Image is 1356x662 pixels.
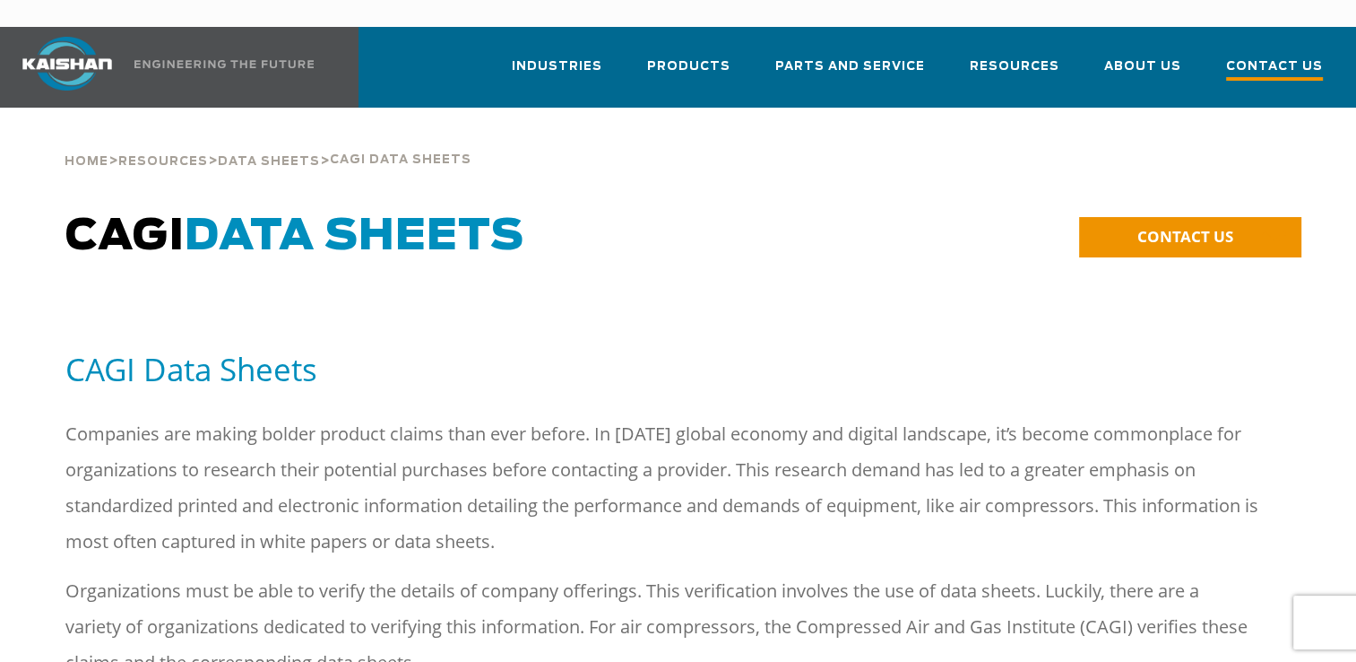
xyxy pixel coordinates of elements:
span: About Us [1104,57,1181,77]
a: Contact Us [1226,43,1323,108]
span: Parts and Service [775,57,925,77]
a: Resources [118,152,208,169]
a: Data Sheets [218,152,320,169]
a: Parts and Service [775,43,925,104]
span: Industries [512,57,602,77]
span: Contact Us [1226,57,1323,81]
span: Cagi Data Sheets [330,154,471,166]
p: Companies are making bolder product claims than ever before. In [DATE] global economy and digital... [65,416,1259,560]
a: About Us [1104,43,1181,104]
span: Products [647,57,730,77]
span: Resources [970,57,1059,77]
span: Data Sheets [218,156,320,168]
a: Home [65,152,108,169]
span: Resources [118,156,208,168]
a: Industries [512,43,602,104]
a: Products [647,43,730,104]
a: Resources [970,43,1059,104]
div: > > > [65,108,471,176]
h5: CAGI Data Sheets [65,349,1291,389]
span: Data Sheets [185,215,524,258]
img: Engineering the future [134,60,314,68]
span: CAGI [65,215,524,258]
a: CONTACT US [1079,217,1301,257]
span: CONTACT US [1136,226,1232,247]
span: Home [65,156,108,168]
